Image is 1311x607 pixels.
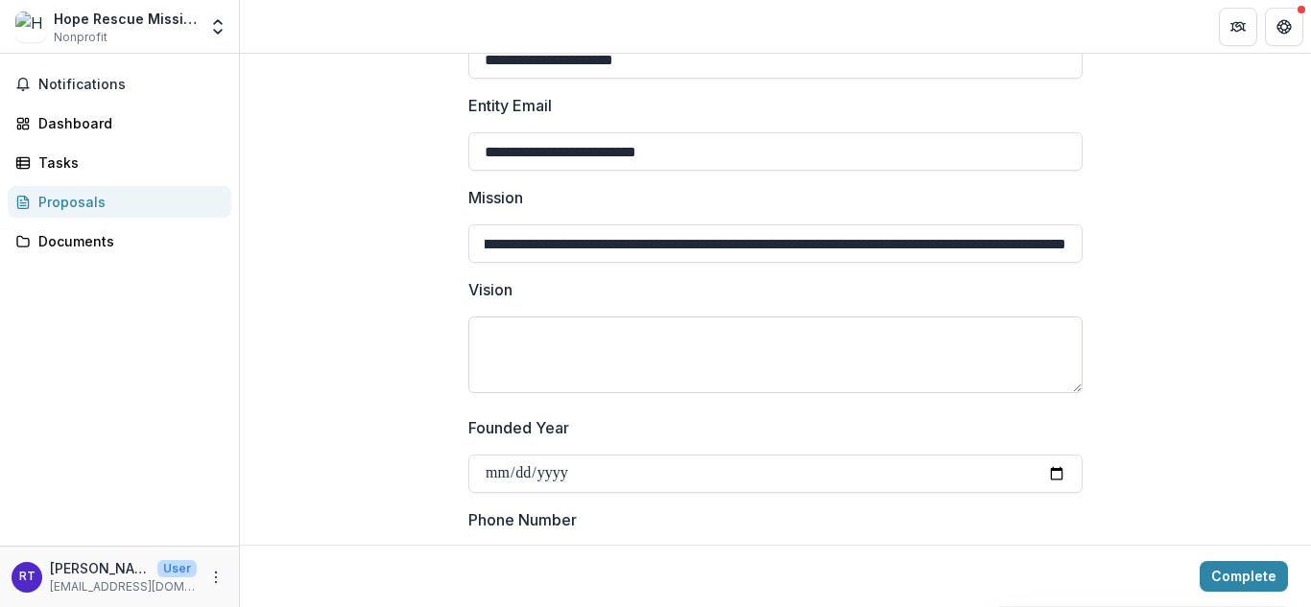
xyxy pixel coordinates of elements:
a: Documents [8,225,231,257]
button: Get Help [1265,8,1303,46]
a: Tasks [8,147,231,178]
span: Notifications [38,77,224,93]
button: Notifications [8,69,231,100]
p: Phone Number [468,508,577,531]
a: Proposals [8,186,231,218]
div: Documents [38,231,216,251]
div: Hope Rescue Mission of the City of [GEOGRAPHIC_DATA], [GEOGRAPHIC_DATA] [54,9,197,29]
div: Dashboard [38,113,216,133]
div: Tasks [38,152,216,173]
span: Nonprofit [54,29,107,46]
p: Entity Email [468,94,552,117]
div: Proposals [38,192,216,212]
p: [PERSON_NAME] [50,558,150,578]
p: Mission [468,186,523,209]
button: More [204,566,227,589]
button: Partners [1219,8,1257,46]
button: Open entity switcher [204,8,231,46]
a: Dashboard [8,107,231,139]
img: Hope Rescue Mission of the City of Reading, PA [15,12,46,42]
button: Complete [1200,561,1288,592]
p: User [157,560,197,577]
p: Founded Year [468,416,569,439]
p: Vision [468,278,512,301]
p: [EMAIL_ADDRESS][DOMAIN_NAME] [50,578,197,595]
div: Robert Turchi [19,571,36,583]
